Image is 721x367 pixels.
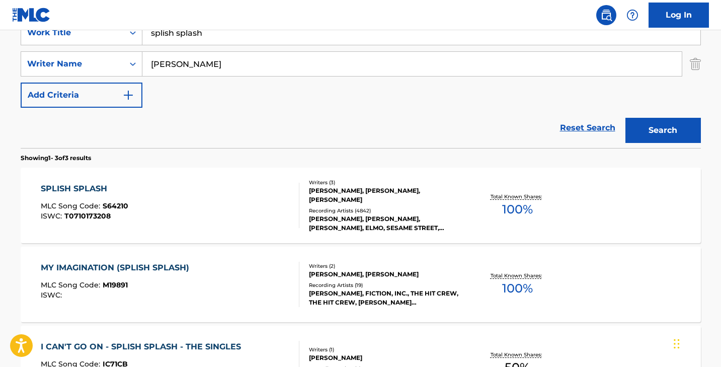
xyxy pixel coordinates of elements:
p: Total Known Shares: [491,272,544,279]
div: I CAN'T GO ON - SPLISH SPLASH - THE SINGLES [41,341,246,353]
a: Public Search [596,5,616,25]
div: [PERSON_NAME] [309,353,461,362]
a: SPLISH SPLASHMLC Song Code:S64210ISWC:T0710173208Writers (3)[PERSON_NAME], [PERSON_NAME], [PERSON... [21,168,701,243]
div: Writers ( 2 ) [309,262,461,270]
div: Work Title [27,27,118,39]
div: [PERSON_NAME], FICTION, INC., THE HIT CREW, THE HIT CREW, [PERSON_NAME] [PERSON_NAME], [PERSON_NA... [309,289,461,307]
div: [PERSON_NAME], [PERSON_NAME], [PERSON_NAME] [309,186,461,204]
p: Showing 1 - 3 of 3 results [21,154,91,163]
button: Add Criteria [21,83,142,108]
div: Recording Artists ( 19 ) [309,281,461,289]
a: Log In [649,3,709,28]
div: Recording Artists ( 4842 ) [309,207,461,214]
div: Writers ( 1 ) [309,346,461,353]
div: Writer Name [27,58,118,70]
iframe: Chat Widget [671,319,721,367]
span: ISWC : [41,211,64,221]
div: Drag [674,329,680,359]
img: Delete Criterion [690,51,701,77]
span: MLC Song Code : [41,201,103,210]
img: help [626,9,638,21]
span: T0710173208 [64,211,111,221]
div: Writers ( 3 ) [309,179,461,186]
span: S64210 [103,201,128,210]
img: MLC Logo [12,8,51,22]
span: 100 % [502,279,533,298]
form: Search Form [21,20,701,148]
div: Help [622,5,643,25]
div: [PERSON_NAME], [PERSON_NAME], [PERSON_NAME], ELMO, SESAME STREET, [PERSON_NAME] [309,214,461,233]
span: MLC Song Code : [41,280,103,289]
a: MY IMAGINATION (SPLISH SPLASH)MLC Song Code:M19891ISWC:Writers (2)[PERSON_NAME], [PERSON_NAME]Rec... [21,247,701,322]
span: M19891 [103,280,128,289]
a: Reset Search [555,117,620,139]
div: [PERSON_NAME], [PERSON_NAME] [309,270,461,279]
div: SPLISH SPLASH [41,183,128,195]
span: 100 % [502,200,533,218]
p: Total Known Shares: [491,193,544,200]
button: Search [625,118,701,143]
img: 9d2ae6d4665cec9f34b9.svg [122,89,134,101]
p: Total Known Shares: [491,351,544,358]
div: MY IMAGINATION (SPLISH SPLASH) [41,262,194,274]
span: ISWC : [41,290,64,300]
img: search [600,9,612,21]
